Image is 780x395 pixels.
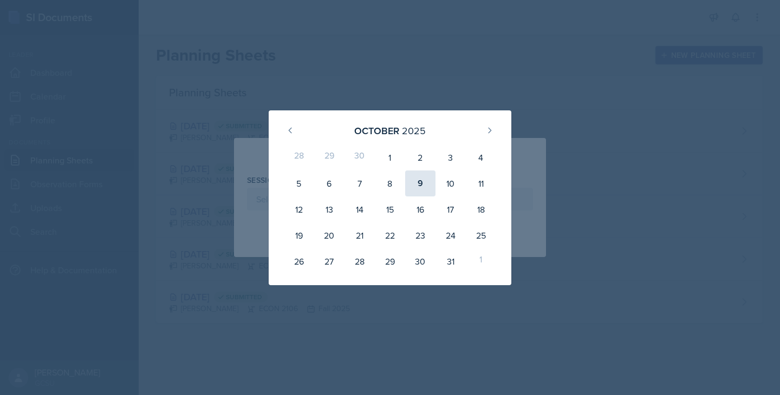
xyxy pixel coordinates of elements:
div: 20 [314,222,344,248]
div: 2 [405,144,435,170]
div: 15 [375,196,405,222]
div: 22 [375,222,405,248]
div: 26 [284,248,314,274]
div: 7 [344,170,375,196]
div: 21 [344,222,375,248]
div: 30 [344,144,375,170]
div: 27 [314,248,344,274]
div: 28 [344,248,375,274]
div: October [354,123,399,138]
div: 18 [466,196,496,222]
div: 23 [405,222,435,248]
div: 31 [435,248,466,274]
div: 13 [314,196,344,222]
div: 29 [314,144,344,170]
div: 17 [435,196,466,222]
div: 11 [466,170,496,196]
div: 14 [344,196,375,222]
div: 28 [284,144,314,170]
div: 25 [466,222,496,248]
div: 10 [435,170,466,196]
div: 29 [375,248,405,274]
div: 8 [375,170,405,196]
div: 3 [435,144,466,170]
div: 12 [284,196,314,222]
div: 19 [284,222,314,248]
div: 24 [435,222,466,248]
div: 1 [375,144,405,170]
div: 6 [314,170,344,196]
div: 5 [284,170,314,196]
div: 9 [405,170,435,196]
div: 30 [405,248,435,274]
div: 16 [405,196,435,222]
div: 2025 [402,123,426,138]
div: 1 [466,248,496,274]
div: 4 [466,144,496,170]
